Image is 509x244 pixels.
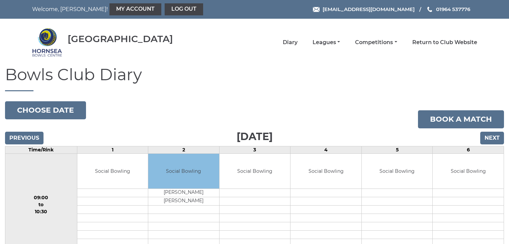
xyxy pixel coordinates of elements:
[480,132,504,144] input: Next
[418,110,504,128] a: Book a match
[148,189,219,197] td: [PERSON_NAME]
[148,197,219,206] td: [PERSON_NAME]
[412,39,477,46] a: Return to Club Website
[323,6,415,12] span: [EMAIL_ADDRESS][DOMAIN_NAME]
[32,3,212,15] nav: Welcome, [PERSON_NAME]!
[355,39,397,46] a: Competitions
[220,154,290,189] td: Social Bowling
[361,146,433,153] td: 5
[433,146,504,153] td: 6
[165,3,203,15] a: Log out
[5,146,77,153] td: Time/Rink
[362,154,433,189] td: Social Bowling
[433,154,504,189] td: Social Bowling
[148,146,220,153] td: 2
[5,66,504,91] h1: Bowls Club Diary
[283,39,298,46] a: Diary
[77,154,148,189] td: Social Bowling
[426,5,470,13] a: Phone us 01964 537776
[313,7,320,12] img: Email
[290,146,362,153] td: 4
[32,27,62,57] img: Hornsea Bowls Centre
[68,34,173,44] div: [GEOGRAPHIC_DATA]
[427,7,432,12] img: Phone us
[219,146,290,153] td: 3
[77,146,148,153] td: 1
[109,3,161,15] a: My Account
[5,132,44,144] input: Previous
[313,39,340,46] a: Leagues
[313,5,415,13] a: Email [EMAIL_ADDRESS][DOMAIN_NAME]
[436,6,470,12] span: 01964 537776
[290,154,361,189] td: Social Bowling
[5,101,86,119] button: Choose date
[148,154,219,189] td: Social Bowling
